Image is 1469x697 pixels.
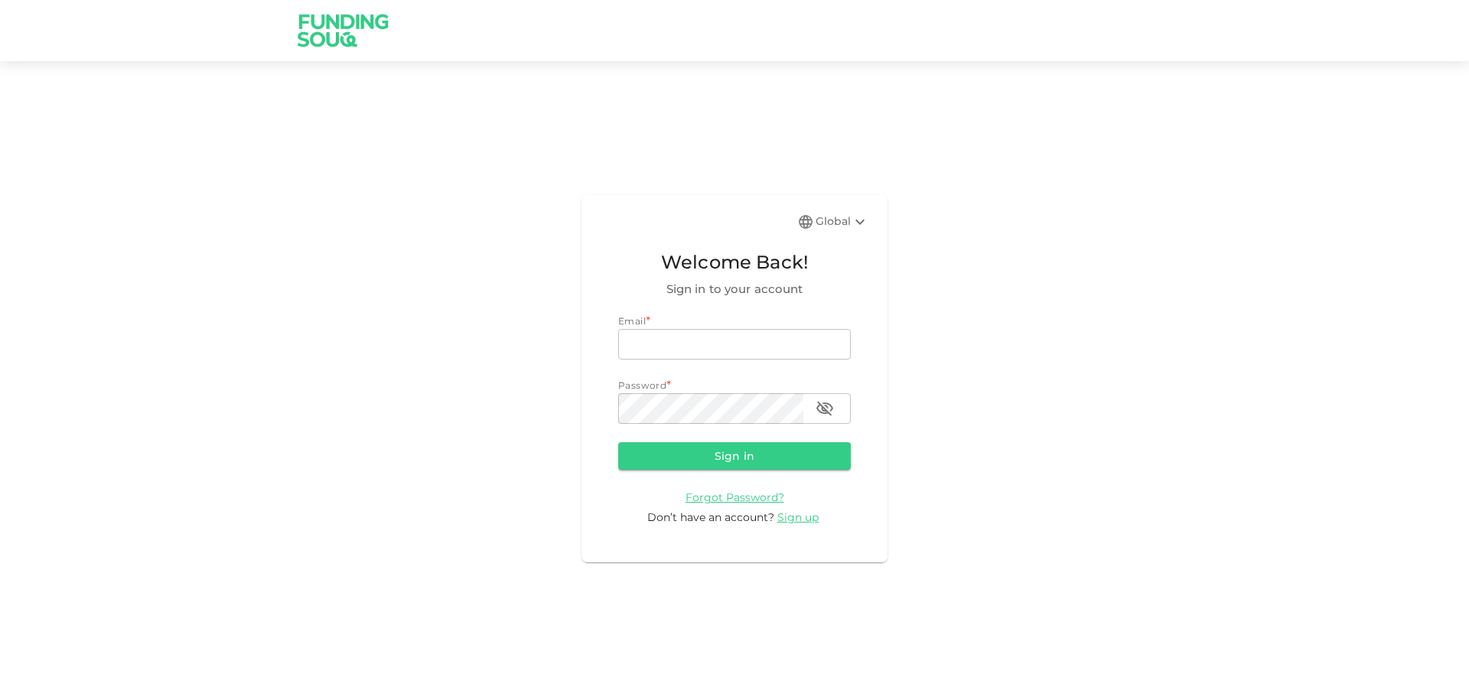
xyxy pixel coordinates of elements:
div: Global [816,213,869,231]
a: Forgot Password? [686,490,784,504]
span: Welcome Back! [618,248,851,277]
span: Forgot Password? [686,490,784,504]
span: Sign up [777,510,819,524]
button: Sign in [618,442,851,470]
span: Don’t have an account? [647,510,774,524]
span: Password [618,379,666,391]
input: password [618,393,803,424]
span: Email [618,315,646,327]
span: Sign in to your account [618,280,851,298]
input: email [618,329,851,360]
